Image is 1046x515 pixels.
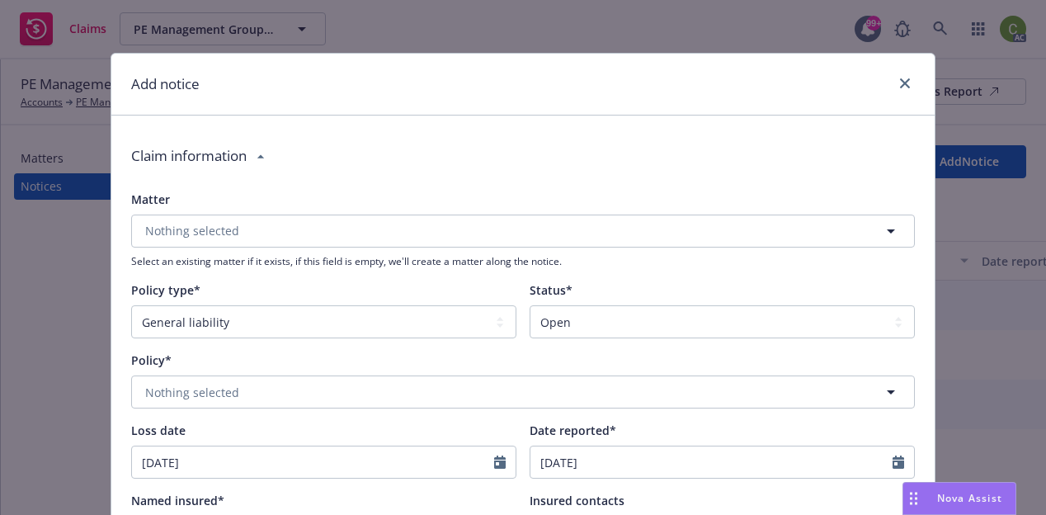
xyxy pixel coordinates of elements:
[145,384,239,401] span: Nothing selected
[895,73,915,93] a: close
[131,73,200,95] h1: Add notice
[131,215,915,248] button: Nothing selected
[131,376,915,409] button: Nothing selected
[937,491,1002,505] span: Nova Assist
[902,482,1016,515] button: Nova Assist
[131,132,915,180] div: Claim information
[131,191,170,207] span: Matter
[903,483,924,514] div: Drag to move
[530,423,616,438] span: Date reported*
[131,282,200,298] span: Policy type*
[494,456,506,469] svg: Calendar
[131,254,915,268] span: Select an existing matter if it exists, if this field is empty, we'll create a matter along the n...
[530,446,893,478] input: MM/DD/YYYY
[131,423,186,438] span: Loss date
[131,132,247,180] div: Claim information
[530,282,572,298] span: Status*
[131,352,172,368] span: Policy*
[893,456,904,469] svg: Calendar
[145,222,239,239] span: Nothing selected
[131,493,224,508] span: Named insured*
[132,446,494,478] input: MM/DD/YYYY
[530,493,624,508] span: Insured contacts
